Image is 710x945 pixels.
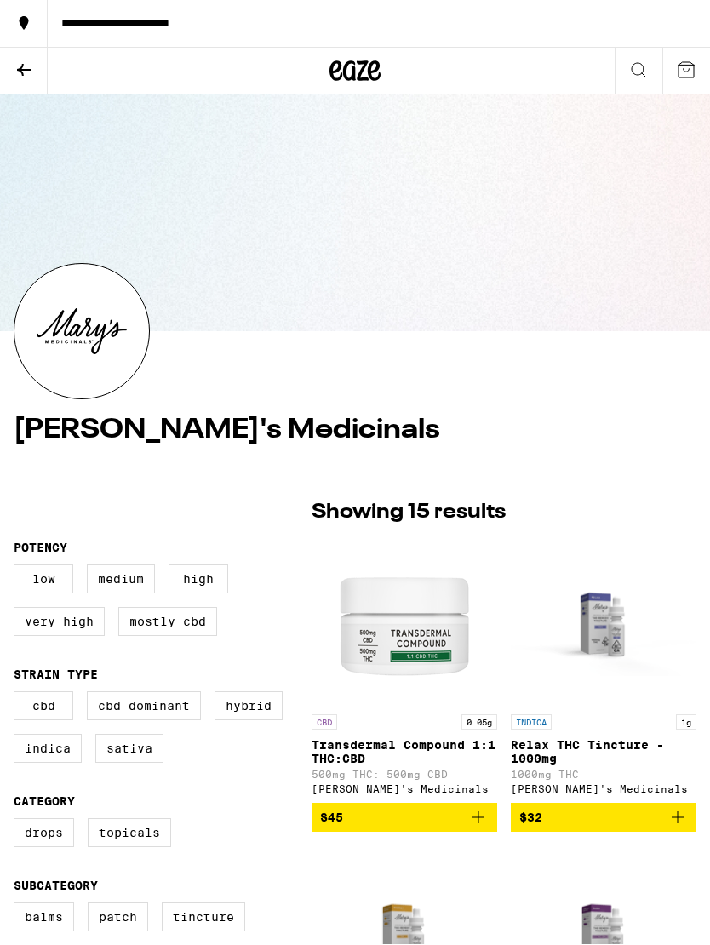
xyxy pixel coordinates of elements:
p: 0.05g [461,715,497,730]
div: [PERSON_NAME]'s Medicinals [511,784,696,795]
label: Sativa [95,735,163,764]
a: Open page for Relax THC Tincture - 1000mg from Mary's Medicinals [511,536,696,804]
label: Mostly CBD [118,608,217,637]
button: Add to bag [511,804,696,833]
legend: Category [14,795,75,809]
label: Balms [14,903,74,932]
img: Mary's Medicinals - Relax THC Tincture - 1000mg [511,536,696,707]
label: Low [14,565,73,594]
p: 500mg THC: 500mg CBD [312,770,497,781]
legend: Strain Type [14,668,98,682]
label: Drops [14,819,74,848]
p: 1g [676,715,696,730]
p: INDICA [511,715,552,730]
img: Mary's Medicinals logo [14,265,149,399]
label: Patch [88,903,148,932]
legend: Subcategory [14,879,98,893]
label: CBD [14,692,73,721]
p: Transdermal Compound 1:1 THC:CBD [312,739,497,766]
legend: Potency [14,541,67,555]
div: [PERSON_NAME]'s Medicinals [312,784,497,795]
label: Indica [14,735,82,764]
span: $45 [320,811,343,825]
label: Hybrid [215,692,283,721]
label: High [169,565,228,594]
img: Mary's Medicinals - Transdermal Compound 1:1 THC:CBD [319,536,490,707]
label: Medium [87,565,155,594]
p: 1000mg THC [511,770,696,781]
label: Tincture [162,903,245,932]
label: Very High [14,608,105,637]
span: Hi. Need any help? [10,12,123,26]
span: $32 [519,811,542,825]
button: Add to bag [312,804,497,833]
label: CBD Dominant [87,692,201,721]
p: Relax THC Tincture - 1000mg [511,739,696,766]
p: Showing 15 results [312,499,696,528]
a: Open page for Transdermal Compound 1:1 THC:CBD from Mary's Medicinals [312,536,497,804]
h4: [PERSON_NAME]'s Medicinals [14,417,696,444]
label: Topicals [88,819,171,848]
p: CBD [312,715,337,730]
